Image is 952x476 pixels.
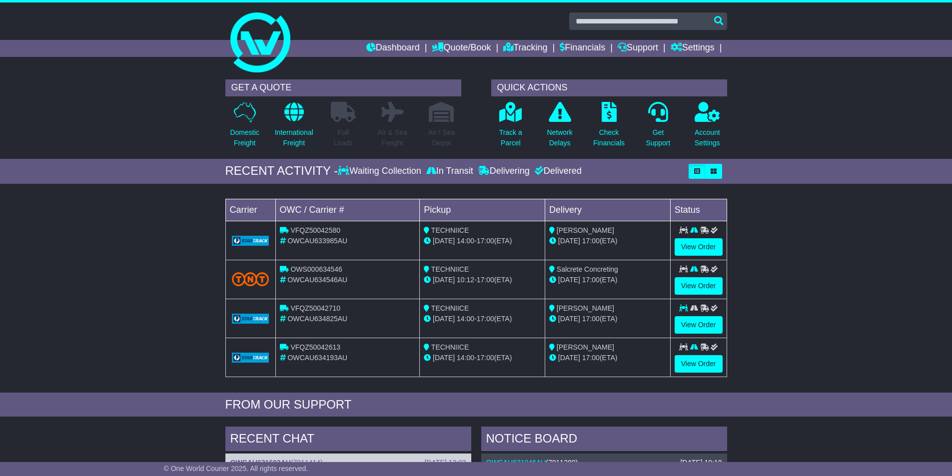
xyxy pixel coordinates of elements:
[481,427,727,454] div: NOTICE BOARD
[549,353,666,363] div: (ETA)
[675,277,723,295] a: View Order
[558,354,580,362] span: [DATE]
[476,166,532,177] div: Delivering
[558,315,580,323] span: [DATE]
[486,459,722,467] div: ( )
[477,354,494,362] span: 17:00
[424,275,541,285] div: - (ETA)
[694,101,721,154] a: AccountSettings
[491,79,727,96] div: QUICK ACTIONS
[680,459,722,467] div: [DATE] 19:19
[225,427,471,454] div: RECENT CHAT
[695,127,720,148] p: Account Settings
[457,237,474,245] span: 14:00
[229,101,259,154] a: DomesticFreight
[675,238,723,256] a: View Order
[433,237,455,245] span: [DATE]
[290,226,340,234] span: VFQZ50042580
[477,237,494,245] span: 17:00
[225,398,727,412] div: FROM OUR SUPPORT
[582,315,600,323] span: 17:00
[433,276,455,284] span: [DATE]
[582,276,600,284] span: 17:00
[486,459,546,467] a: OWCAU631046AU
[675,316,723,334] a: View Order
[557,265,618,273] span: Salcrete Concreting
[549,236,666,246] div: (ETA)
[287,354,347,362] span: OWCAU634193AU
[232,236,269,246] img: GetCarrierServiceLogo
[675,355,723,373] a: View Order
[457,354,474,362] span: 14:00
[431,304,469,312] span: TECHNIICE
[549,314,666,324] div: (ETA)
[290,304,340,312] span: VFQZ50042710
[558,276,580,284] span: [DATE]
[548,459,576,467] span: 7911280
[557,343,614,351] span: [PERSON_NAME]
[477,315,494,323] span: 17:00
[433,315,455,323] span: [DATE]
[431,226,469,234] span: TECHNIICE
[532,166,582,177] div: Delivered
[230,127,259,148] p: Domestic Freight
[645,101,671,154] a: GetSupport
[420,199,545,221] td: Pickup
[275,127,313,148] p: International Freight
[287,237,347,245] span: OWCAU633985AU
[230,459,291,467] a: OWCAU631602AU
[274,101,314,154] a: InternationalFreight
[331,127,356,148] p: Full Loads
[503,40,547,57] a: Tracking
[424,236,541,246] div: - (ETA)
[232,272,269,286] img: TNT_Domestic.png
[366,40,420,57] a: Dashboard
[545,199,670,221] td: Delivery
[432,40,491,57] a: Quote/Book
[428,127,455,148] p: Air / Sea Depot
[290,265,342,273] span: OWS000634546
[557,304,614,312] span: [PERSON_NAME]
[424,459,466,467] div: [DATE] 13:03
[338,166,423,177] div: Waiting Collection
[433,354,455,362] span: [DATE]
[431,265,469,273] span: TECHNIICE
[557,226,614,234] span: [PERSON_NAME]
[457,276,474,284] span: 10:12
[225,199,275,221] td: Carrier
[582,354,600,362] span: 17:00
[290,343,340,351] span: VFQZ50042613
[546,101,573,154] a: NetworkDelays
[477,276,494,284] span: 17:00
[424,166,476,177] div: In Transit
[547,127,572,148] p: Network Delays
[457,315,474,323] span: 14:00
[293,459,321,467] span: 7911414
[558,237,580,245] span: [DATE]
[593,101,625,154] a: CheckFinancials
[646,127,670,148] p: Get Support
[230,459,466,467] div: ( )
[424,353,541,363] div: - (ETA)
[593,127,625,148] p: Check Financials
[287,315,347,323] span: OWCAU634825AU
[232,353,269,363] img: GetCarrierServiceLogo
[670,199,727,221] td: Status
[424,314,541,324] div: - (ETA)
[431,343,469,351] span: TECHNIICE
[560,40,605,57] a: Financials
[287,276,347,284] span: OWCAU634546AU
[549,275,666,285] div: (ETA)
[499,101,523,154] a: Track aParcel
[378,127,407,148] p: Air & Sea Freight
[582,237,600,245] span: 17:00
[225,164,338,178] div: RECENT ACTIVITY -
[225,79,461,96] div: GET A QUOTE
[671,40,715,57] a: Settings
[618,40,658,57] a: Support
[275,199,420,221] td: OWC / Carrier #
[232,314,269,324] img: GetCarrierServiceLogo
[164,465,308,473] span: © One World Courier 2025. All rights reserved.
[499,127,522,148] p: Track a Parcel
